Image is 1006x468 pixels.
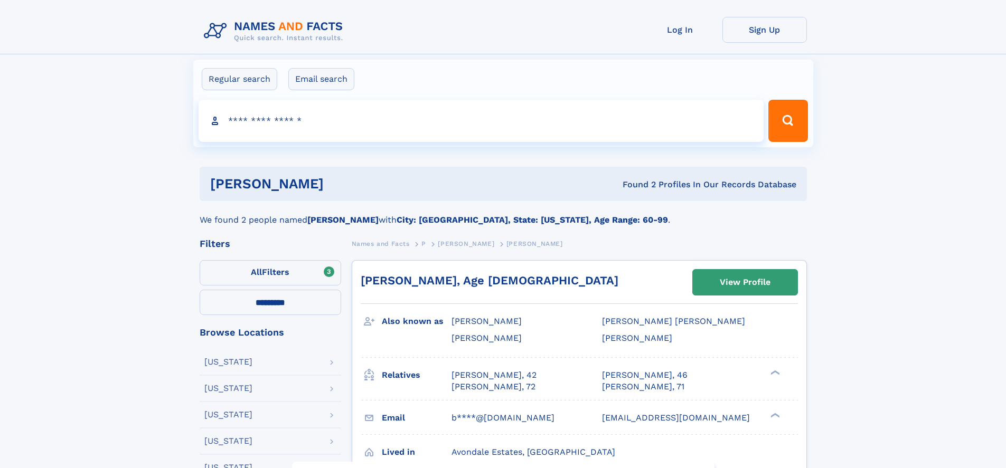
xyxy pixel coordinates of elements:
[382,409,452,427] h3: Email
[200,328,341,337] div: Browse Locations
[200,201,807,226] div: We found 2 people named with .
[421,240,426,247] span: P
[438,237,494,250] a: [PERSON_NAME]
[720,270,770,294] div: View Profile
[307,215,379,225] b: [PERSON_NAME]
[602,369,688,381] a: [PERSON_NAME], 46
[397,215,668,225] b: City: [GEOGRAPHIC_DATA], State: [US_STATE], Age Range: 60-99
[602,413,750,423] span: [EMAIL_ADDRESS][DOMAIN_NAME]
[452,447,615,457] span: Avondale Estates, [GEOGRAPHIC_DATA]
[768,100,807,142] button: Search Button
[202,68,277,90] label: Regular search
[200,239,341,249] div: Filters
[768,369,781,376] div: ❯
[638,17,722,43] a: Log In
[722,17,807,43] a: Sign Up
[421,237,426,250] a: P
[602,381,684,393] a: [PERSON_NAME], 71
[200,260,341,285] label: Filters
[473,179,796,190] div: Found 2 Profiles In Our Records Database
[204,437,252,445] div: [US_STATE]
[382,443,452,461] h3: Lived in
[382,312,452,330] h3: Also known as
[352,237,410,250] a: Names and Facts
[452,316,522,326] span: [PERSON_NAME]
[768,412,781,418] div: ❯
[251,267,262,277] span: All
[602,316,745,326] span: [PERSON_NAME] [PERSON_NAME]
[199,100,764,142] input: search input
[210,177,473,190] h1: [PERSON_NAME]
[438,240,494,247] span: [PERSON_NAME]
[602,333,672,343] span: [PERSON_NAME]
[506,240,563,247] span: [PERSON_NAME]
[452,381,535,393] a: [PERSON_NAME], 72
[200,17,352,45] img: Logo Names and Facts
[361,274,618,287] a: [PERSON_NAME], Age [DEMOGRAPHIC_DATA]
[288,68,354,90] label: Email search
[452,333,522,343] span: [PERSON_NAME]
[204,410,252,419] div: [US_STATE]
[452,369,537,381] a: [PERSON_NAME], 42
[382,366,452,384] h3: Relatives
[204,384,252,393] div: [US_STATE]
[204,358,252,366] div: [US_STATE]
[693,270,797,295] a: View Profile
